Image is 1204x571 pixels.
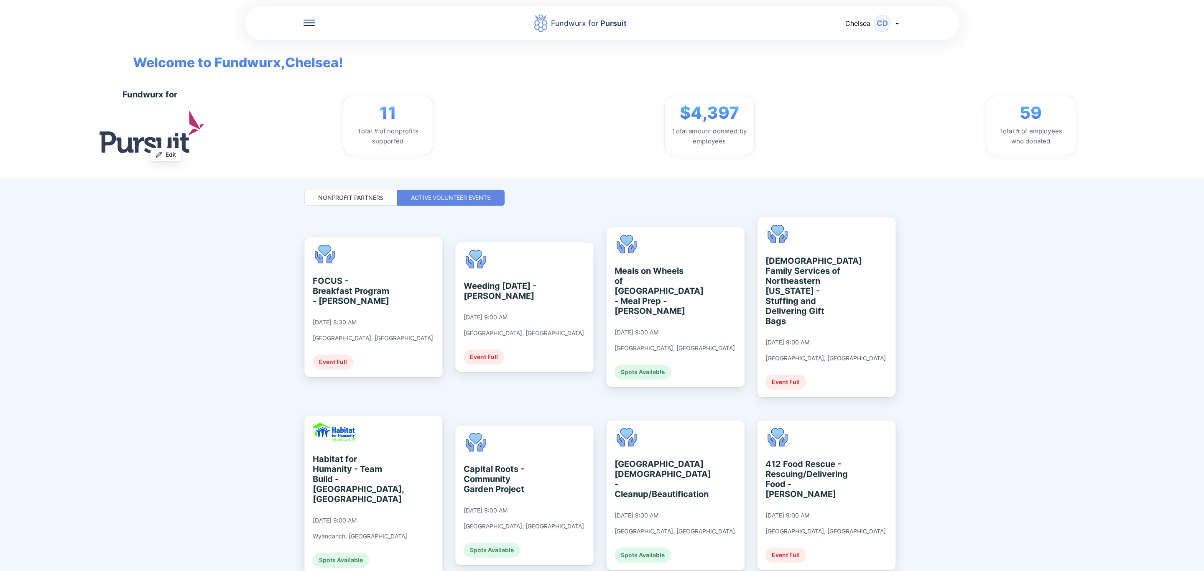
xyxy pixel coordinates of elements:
div: Spots Available [313,553,369,568]
div: [GEOGRAPHIC_DATA], [GEOGRAPHIC_DATA] [313,334,433,342]
div: CD [874,15,890,32]
span: Welcome to Fundwurx, Chelsea ! [120,40,343,73]
div: [GEOGRAPHIC_DATA][DEMOGRAPHIC_DATA] - Cleanup/Beautification [615,459,691,499]
div: Capital Roots - Community Garden Project [464,464,540,494]
div: [DATE] 9:00 AM [765,339,809,346]
div: [DEMOGRAPHIC_DATA] Family Services of Northeastern [US_STATE] - Stuffing and Delivering Gift Bags [765,256,842,326]
div: [GEOGRAPHIC_DATA], [GEOGRAPHIC_DATA] [765,354,886,362]
div: [GEOGRAPHIC_DATA], [GEOGRAPHIC_DATA] [464,523,584,530]
button: Edit [150,148,181,161]
div: Active Volunteer Events [411,194,491,202]
div: Spots Available [615,365,671,380]
span: $4,397 [680,103,739,123]
div: [GEOGRAPHIC_DATA], [GEOGRAPHIC_DATA] [615,528,735,535]
span: Pursuit [599,19,627,28]
div: FOCUS - Breakfast Program - [PERSON_NAME] [313,276,389,306]
div: Meals on Wheels of [GEOGRAPHIC_DATA] - Meal Prep - [PERSON_NAME] [615,266,691,316]
div: Nonprofit Partners [318,194,383,202]
div: Weeding [DATE] - [PERSON_NAME] [464,281,540,301]
div: Total amount donated by employees [671,126,747,146]
div: Fundwurx for [551,18,627,29]
div: [DATE] 9:00 AM [313,517,357,524]
span: Chelsea [845,19,870,28]
div: Event Full [464,349,504,365]
div: [GEOGRAPHIC_DATA], [GEOGRAPHIC_DATA] [615,344,735,352]
div: [DATE] 9:00 AM [615,512,658,519]
div: Spots Available [464,543,520,558]
div: 412 Food Rescue - Rescuing/Delivering Food - [PERSON_NAME] [765,459,842,499]
div: [DATE] 9:00 AM [464,314,508,321]
div: [DATE] 9:00 AM [615,329,658,336]
div: Habitat for Humanity - Team Build - [GEOGRAPHIC_DATA], [GEOGRAPHIC_DATA] [313,454,389,504]
div: Event Full [313,354,353,370]
span: 11 [380,103,396,123]
div: Total # of employees who donated [993,126,1069,146]
div: [DATE] 9:00 AM [464,507,508,514]
div: [DATE] 9:00 AM [765,512,809,519]
div: Fundwurx for [122,89,177,99]
span: Edit [166,150,176,159]
div: [GEOGRAPHIC_DATA], [GEOGRAPHIC_DATA] [464,329,584,337]
span: 59 [1020,103,1042,123]
div: Wyandanch, [GEOGRAPHIC_DATA] [313,533,407,540]
div: Event Full [765,375,806,390]
div: [GEOGRAPHIC_DATA], [GEOGRAPHIC_DATA] [765,528,886,535]
div: Total # of nonprofits supported [350,126,426,146]
div: [DATE] 8:30 AM [313,319,357,326]
img: logo.jpg [99,111,204,153]
div: Spots Available [615,548,671,563]
div: Event Full [765,548,806,563]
